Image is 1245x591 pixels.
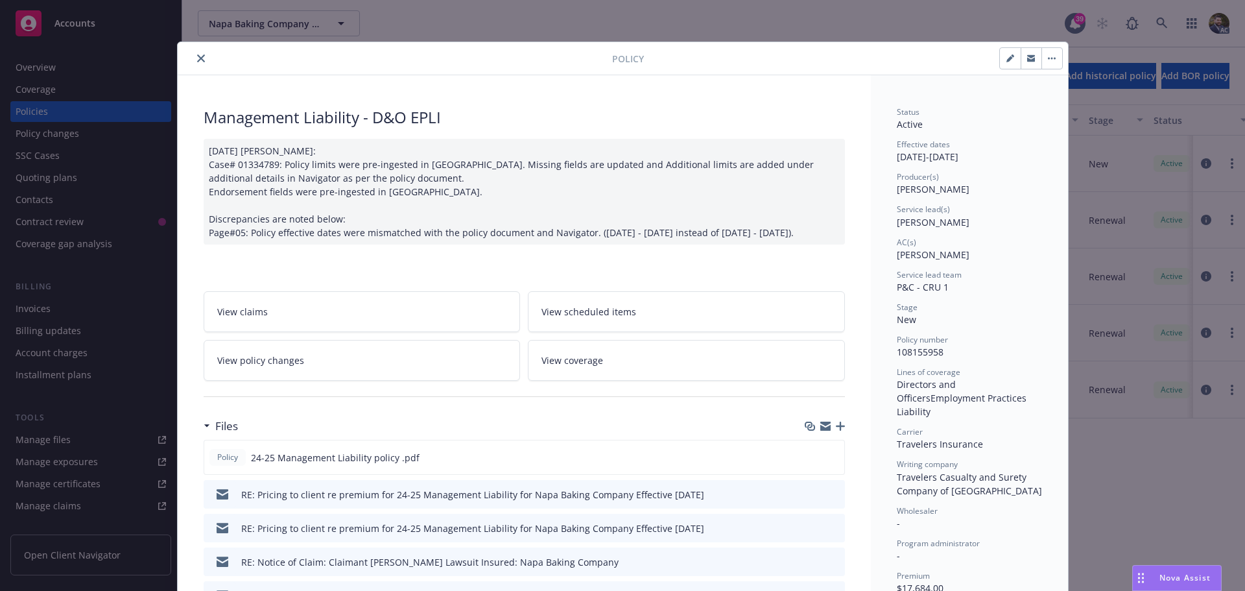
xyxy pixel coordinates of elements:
span: Carrier [897,426,923,437]
div: Files [204,418,238,435]
span: View claims [217,305,268,319]
span: Producer(s) [897,171,939,182]
span: Nova Assist [1159,572,1211,583]
div: RE: Notice of Claim: Claimant [PERSON_NAME] Lawsuit Insured: Napa Baking Company [241,555,619,569]
span: Program administrator [897,538,980,549]
h3: Files [215,418,238,435]
span: AC(s) [897,237,916,248]
span: Travelers Casualty and Surety Company of [GEOGRAPHIC_DATA] [897,471,1042,497]
span: 108155958 [897,346,943,358]
a: View coverage [528,340,845,381]
span: Service lead team [897,269,962,280]
button: preview file [827,451,839,464]
button: download file [807,522,818,535]
span: 24-25 Management Liability policy .pdf [251,451,420,464]
a: View policy changes [204,340,521,381]
div: [DATE] [PERSON_NAME]: Case# 01334789: Policy limits were pre-ingested in [GEOGRAPHIC_DATA]. Missi... [204,139,845,245]
span: View coverage [541,354,603,367]
span: Active [897,118,923,130]
span: Policy [215,452,241,463]
span: Writing company [897,459,958,470]
a: View claims [204,291,521,332]
div: RE: Pricing to client re premium for 24-25 Management Liability for Napa Baking Company Effective... [241,488,704,501]
span: Stage [897,302,918,313]
span: Policy number [897,334,948,345]
div: Management Liability - D&O EPLI [204,106,845,128]
button: download file [807,555,818,569]
div: RE: Pricing to client re premium for 24-25 Management Liability for Napa Baking Company Effective... [241,522,704,535]
div: [DATE] - [DATE] [897,139,1042,163]
span: Effective dates [897,139,950,150]
button: download file [807,451,817,464]
span: Premium [897,570,930,581]
div: Drag to move [1133,566,1149,590]
button: preview file [828,488,840,501]
span: Lines of coverage [897,367,960,378]
span: Wholesaler [897,505,938,516]
span: [PERSON_NAME] [897,183,969,195]
a: View scheduled items [528,291,845,332]
span: View scheduled items [541,305,636,319]
span: View policy changes [217,354,304,367]
span: Policy [612,52,644,66]
button: preview file [828,555,840,569]
span: Employment Practices Liability [897,392,1029,418]
span: Status [897,106,919,117]
span: - [897,549,900,562]
button: Nova Assist [1132,565,1222,591]
span: New [897,313,916,326]
button: preview file [828,522,840,535]
span: P&C - CRU 1 [897,281,949,293]
span: Service lead(s) [897,204,950,215]
span: - [897,517,900,529]
span: Travelers Insurance [897,438,983,450]
button: close [193,51,209,66]
span: [PERSON_NAME] [897,248,969,261]
button: download file [807,488,818,501]
span: [PERSON_NAME] [897,216,969,228]
span: Directors and Officers [897,378,958,404]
